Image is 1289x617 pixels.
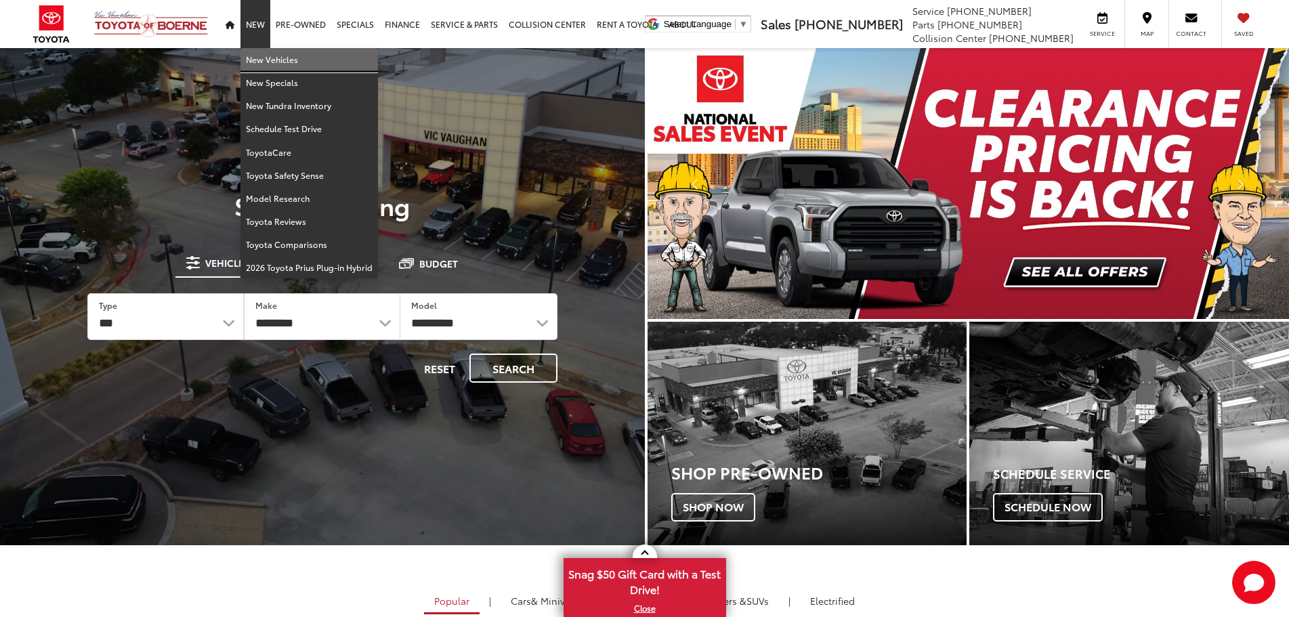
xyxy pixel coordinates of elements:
[912,4,944,18] span: Service
[255,299,277,311] label: Make
[1232,561,1275,604] button: Toggle Chat Window
[993,493,1103,522] span: Schedule Now
[735,19,736,29] span: ​
[240,141,378,164] a: ToyotaCare
[912,31,986,45] span: Collision Center
[531,594,576,608] span: & Minivan
[469,354,557,383] button: Search
[800,589,865,612] a: Electrified
[989,31,1074,45] span: [PHONE_NUMBER]
[671,463,967,481] h3: Shop Pre-Owned
[240,164,378,187] a: Toyota Safety Sense
[1193,75,1289,292] button: Click to view next picture.
[501,589,587,612] a: Cars
[240,256,378,278] a: 2026 Toyota Prius Plug-in Hybrid
[648,75,744,292] button: Click to view previous picture.
[565,559,725,601] span: Snag $50 Gift Card with a Test Drive!
[413,354,467,383] button: Reset
[411,299,437,311] label: Model
[240,210,378,233] a: Toyota Reviews
[1132,29,1162,38] span: Map
[648,322,967,545] a: Shop Pre-Owned Shop Now
[739,19,748,29] span: ▼
[205,258,244,268] span: Vehicle
[240,233,378,256] a: Toyota Comparisons
[969,322,1289,545] a: Schedule Service Schedule Now
[648,322,967,545] div: Toyota
[99,299,117,311] label: Type
[761,15,791,33] span: Sales
[1229,29,1259,38] span: Saved
[1232,561,1275,604] svg: Start Chat
[93,10,209,38] img: Vic Vaughan Toyota of Boerne
[912,18,935,31] span: Parts
[419,259,458,268] span: Budget
[240,48,378,71] a: New Vehicles
[937,18,1022,31] span: [PHONE_NUMBER]
[671,493,755,522] span: Shop Now
[785,594,794,608] li: |
[969,322,1289,545] div: Toyota
[947,4,1032,18] span: [PHONE_NUMBER]
[424,589,480,614] a: Popular
[240,117,378,140] a: Schedule Test Drive
[795,15,903,33] span: [PHONE_NUMBER]
[1176,29,1206,38] span: Contact
[240,94,378,117] a: New Tundra Inventory
[57,192,588,219] p: Start Shopping
[1087,29,1118,38] span: Service
[240,71,378,94] a: New Specials
[664,19,732,29] span: Select Language
[664,19,748,29] a: Select Language​
[993,467,1289,481] h4: Schedule Service
[486,594,494,608] li: |
[240,187,378,210] a: Model Research
[677,589,779,612] a: SUVs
